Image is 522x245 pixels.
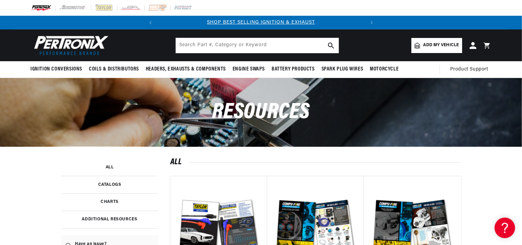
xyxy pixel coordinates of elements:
[450,66,488,73] span: Product Support
[170,159,461,166] h2: All
[370,66,399,73] span: Motorcycle
[144,16,157,29] button: Translation missing: en.sections.announcements.previous_announcement
[268,61,318,77] summary: Battery Products
[212,101,310,124] span: Resources
[233,66,265,73] span: Engine Swaps
[176,38,339,53] input: Search Part #, Category or Keyword
[30,66,82,73] span: Ignition Conversions
[13,16,509,29] slideshow-component: Translation missing: en.sections.announcements.announcement_bar
[157,19,365,26] div: Announcement
[318,61,367,77] summary: Spark Plug Wires
[30,34,109,57] img: Pertronix
[365,16,379,29] button: Translation missing: en.sections.announcements.next_announcement
[450,61,492,78] summary: Product Support
[146,66,226,73] span: Headers, Exhausts & Components
[272,66,315,73] span: Battery Products
[229,61,268,77] summary: Engine Swaps
[207,20,315,25] a: SHOP BEST SELLING IGNITION & EXHAUST
[157,19,365,26] div: 1 of 2
[366,61,402,77] summary: Motorcycle
[423,42,459,49] span: Add my vehicle
[324,38,339,53] button: search button
[322,66,363,73] span: Spark Plug Wires
[142,61,229,77] summary: Headers, Exhausts & Components
[89,66,139,73] span: Coils & Distributors
[30,61,86,77] summary: Ignition Conversions
[412,38,462,53] a: Add my vehicle
[86,61,142,77] summary: Coils & Distributors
